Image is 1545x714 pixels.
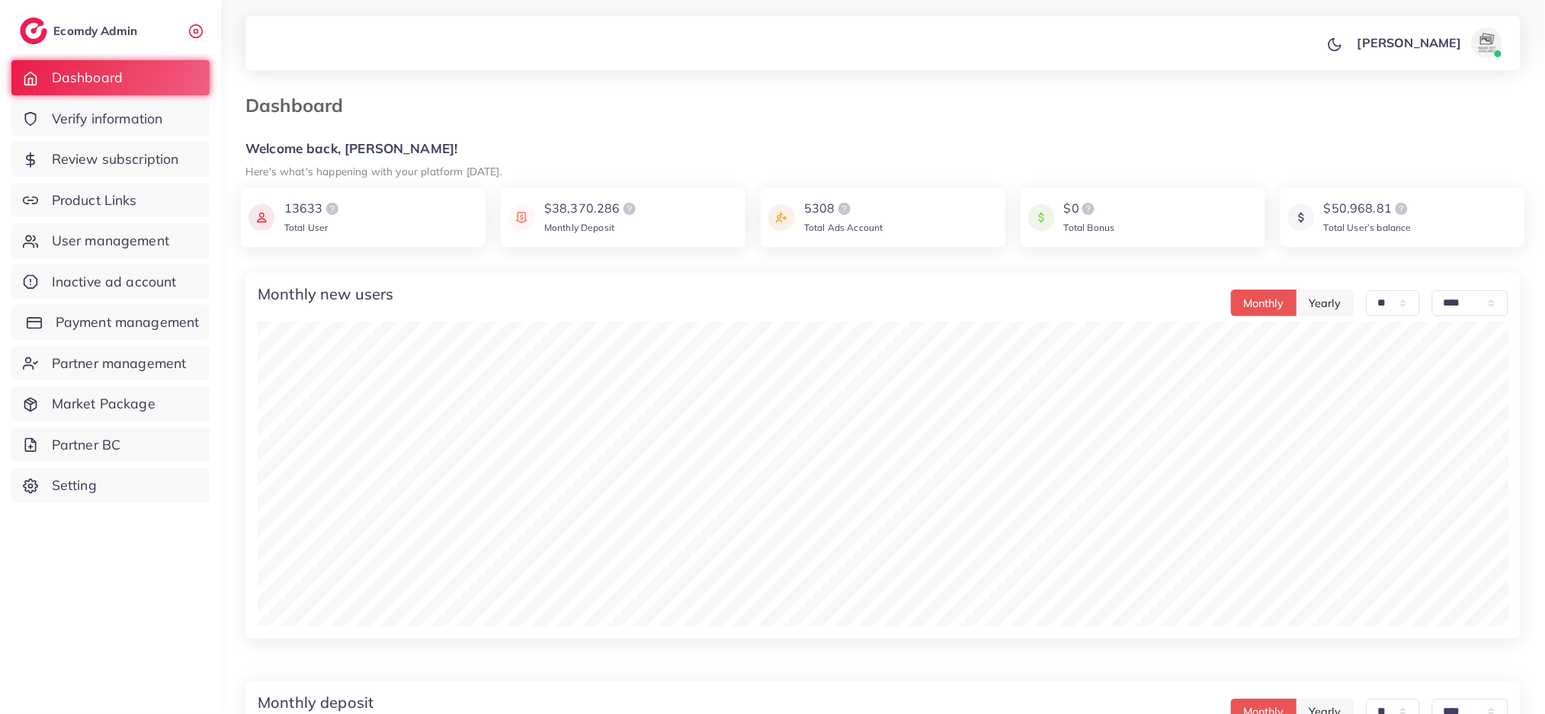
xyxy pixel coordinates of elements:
[20,18,141,44] a: logoEcomdy Admin
[1393,200,1411,218] img: logo
[11,60,210,95] a: Dashboard
[52,354,187,373] span: Partner management
[53,24,141,38] h2: Ecomdy Admin
[52,149,179,169] span: Review subscription
[11,223,210,258] a: User management
[323,200,341,218] img: logo
[52,109,163,129] span: Verify information
[52,68,123,88] span: Dashboard
[284,222,329,233] span: Total User
[1288,200,1315,235] img: icon payment
[52,394,155,414] span: Market Package
[1324,222,1412,233] span: Total User’s balance
[1297,290,1354,316] button: Yearly
[52,435,121,455] span: Partner BC
[1064,200,1115,218] div: $0
[11,346,210,381] a: Partner management
[544,200,639,218] div: $38,370.286
[1231,290,1297,316] button: Monthly
[11,264,210,299] a: Inactive ad account
[245,94,355,117] h3: Dashboard
[258,285,394,303] h4: Monthly new users
[1028,200,1055,235] img: icon payment
[245,141,1521,157] h5: Welcome back, [PERSON_NAME]!
[804,222,883,233] span: Total Ads Account
[835,200,854,218] img: logo
[1472,27,1502,58] img: avatar
[1324,200,1412,218] div: $50,968.81
[248,200,275,235] img: icon payment
[11,427,210,463] a: Partner BC
[20,18,47,44] img: logo
[245,165,502,178] small: Here's what's happening with your platform [DATE].
[768,200,795,235] img: icon payment
[11,386,210,421] a: Market Package
[544,222,614,233] span: Monthly Deposit
[284,200,341,218] div: 13633
[52,231,169,251] span: User management
[1357,34,1462,52] p: [PERSON_NAME]
[508,200,535,235] img: icon payment
[804,200,883,218] div: 5308
[11,305,210,340] a: Payment management
[52,272,177,292] span: Inactive ad account
[258,693,373,712] h4: Monthly deposit
[11,183,210,218] a: Product Links
[52,475,97,495] span: Setting
[1079,200,1098,218] img: logo
[11,101,210,136] a: Verify information
[1349,27,1508,58] a: [PERSON_NAME]avatar
[52,191,137,210] span: Product Links
[11,142,210,177] a: Review subscription
[11,468,210,503] a: Setting
[620,200,639,218] img: logo
[56,312,200,332] span: Payment management
[1064,222,1115,233] span: Total Bonus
